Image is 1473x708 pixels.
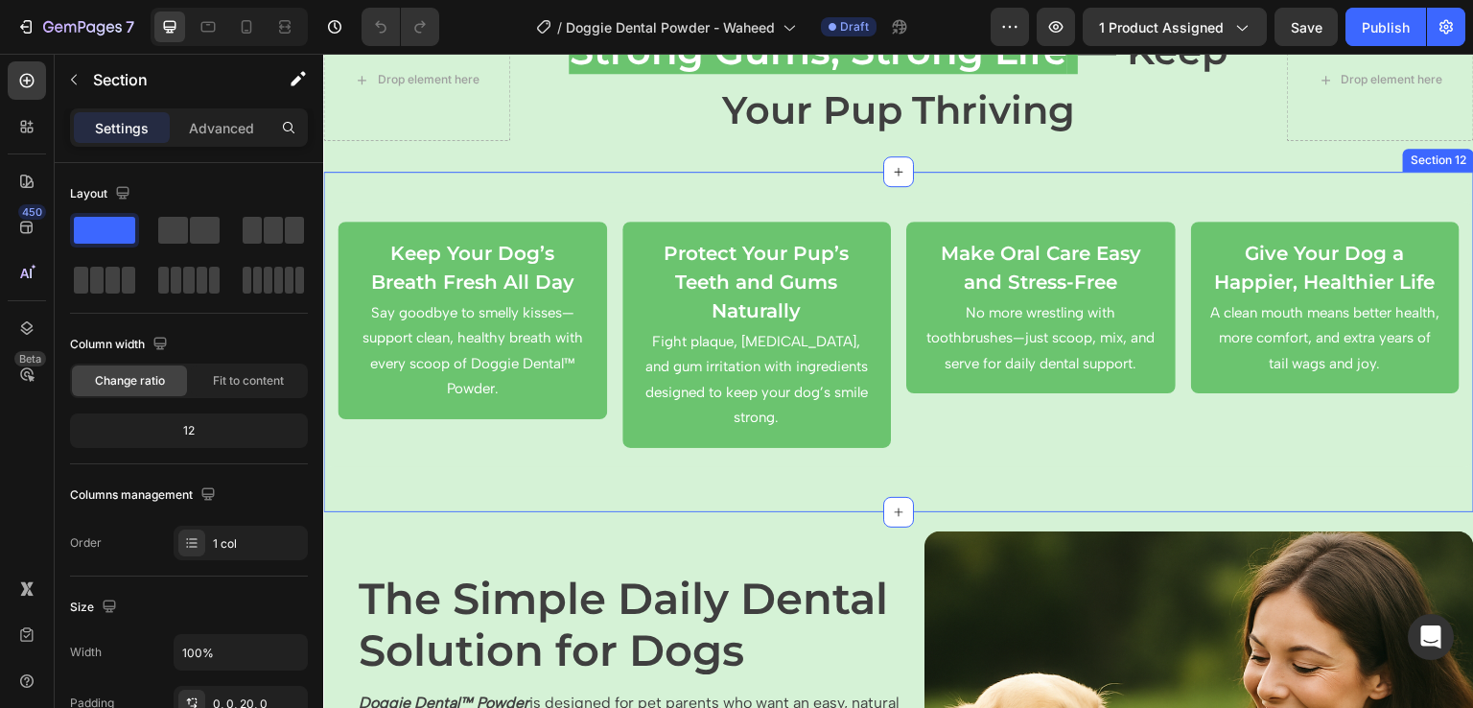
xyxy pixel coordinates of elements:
p: Advanced [189,118,254,138]
iframe: Design area [323,54,1473,708]
span: The Simple Daily Dental Solution for Dogs [35,518,565,623]
div: Open Intercom Messenger [1408,614,1454,660]
p: Settings [95,118,149,138]
div: Width [70,644,102,661]
div: Beta [14,351,46,366]
span: A clean mouth means better health, more comfort, and extra years of tail wags and joy. [887,250,1116,319]
p: Section [93,68,250,91]
span: Save [1291,19,1322,35]
div: 12 [74,417,304,444]
div: Publish [1362,17,1410,37]
span: Change ratio [95,372,165,389]
span: Doggie Dental Powder - Waheed [566,17,775,37]
div: Section 12 [1084,98,1147,115]
div: Layout [70,181,134,207]
button: 7 [8,8,143,46]
span: Fit to content [213,372,284,389]
p: 7 [126,15,134,38]
button: Publish [1345,8,1426,46]
div: Size [70,595,121,621]
div: Undo/Redo [362,8,439,46]
button: 1 product assigned [1083,8,1267,46]
span: Draft [840,18,869,35]
div: Column width [70,332,172,358]
p: Give Your Dog a Happier, Healthier Life [885,185,1120,243]
div: Columns management [70,483,220,508]
span: No more wrestling with toothbrushes—just scoop, mix, and serve for daily dental support. [603,250,831,319]
input: Auto [175,635,307,670]
div: Order [70,534,102,552]
div: 1 col [213,535,303,553]
span: 1 product assigned [1099,17,1224,37]
button: Save [1274,8,1338,46]
p: Make Oral Care Easy and Stress-Free [600,185,835,243]
strong: Doggie Dental™ Powder [35,640,206,658]
span: / [557,17,562,37]
div: 450 [18,204,46,220]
